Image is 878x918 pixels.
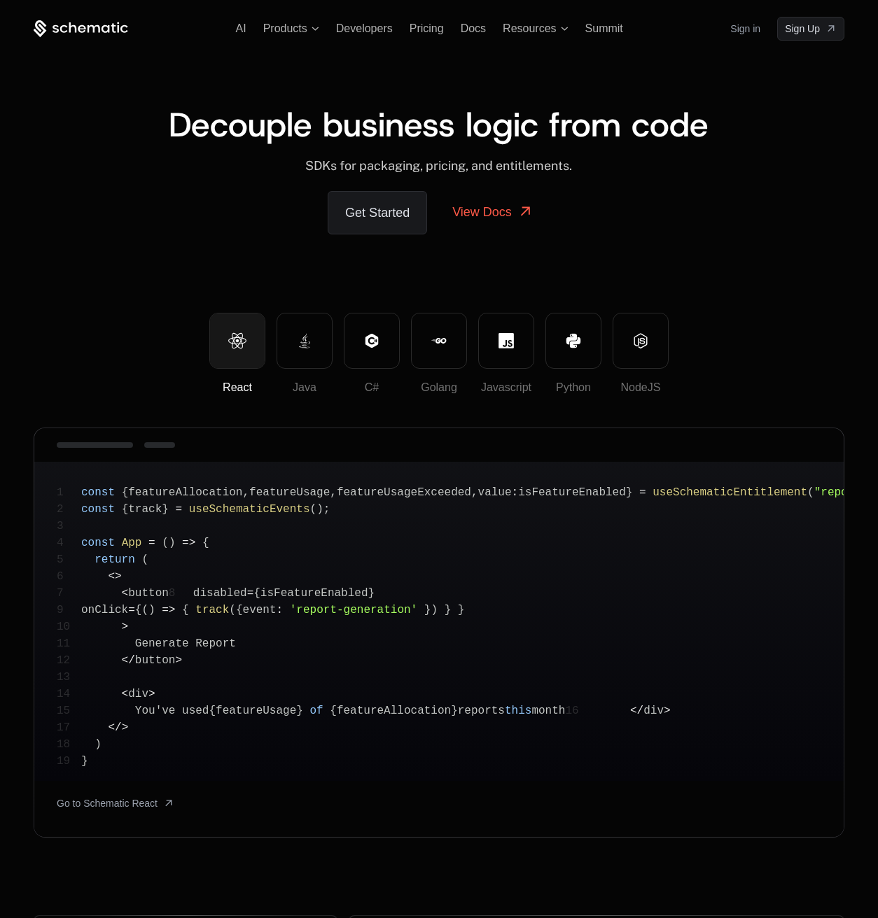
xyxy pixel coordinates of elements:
[613,379,668,396] div: NodeJS
[122,621,129,633] span: >
[155,705,209,717] span: 've used
[162,537,169,549] span: (
[122,688,129,700] span: <
[785,22,820,36] span: Sign Up
[135,637,189,650] span: Generate
[57,669,81,686] span: 13
[108,570,115,583] span: <
[630,705,637,717] span: <
[639,486,646,499] span: =
[585,22,623,34] span: Summit
[122,721,129,734] span: >
[664,705,671,717] span: >
[195,604,229,616] span: track
[135,705,155,717] span: You
[814,486,874,499] span: "reports"
[807,486,814,499] span: (
[229,604,236,616] span: (
[503,22,556,35] span: Resources
[328,191,427,234] a: Get Started
[57,792,174,814] a: [object Object]
[545,313,601,369] button: Python
[412,379,466,396] div: Golang
[330,486,337,499] span: ,
[310,503,317,516] span: (
[81,755,88,768] span: }
[57,719,81,736] span: 17
[637,705,644,717] span: /
[277,379,332,396] div: Java
[81,537,115,549] span: const
[643,705,664,717] span: div
[135,654,176,667] span: button
[57,602,81,619] span: 9
[210,379,265,396] div: React
[626,486,633,499] span: }
[777,17,844,41] a: [object Object]
[57,796,158,810] span: Go to Schematic React
[128,587,169,600] span: button
[277,313,333,369] button: Java
[115,721,122,734] span: /
[478,313,534,369] button: Javascript
[135,604,142,616] span: {
[344,313,400,369] button: C#
[95,738,102,751] span: )
[128,486,242,499] span: featureAllocation
[202,537,209,549] span: {
[169,537,176,549] span: )
[128,688,148,700] span: div
[128,503,162,516] span: track
[95,553,135,566] span: return
[242,486,249,499] span: ,
[57,501,81,518] span: 2
[141,604,148,616] span: (
[182,604,189,616] span: {
[546,379,601,396] div: Python
[531,705,565,717] span: month
[253,587,260,600] span: {
[57,551,81,568] span: 5
[458,705,505,717] span: reports
[57,652,81,669] span: 12
[141,553,148,566] span: (
[445,604,452,616] span: }
[479,379,534,396] div: Javascript
[323,503,330,516] span: ;
[81,486,115,499] span: const
[309,705,323,717] span: of
[169,102,709,147] span: Decouple business logic from code
[336,22,393,34] span: Developers
[471,486,478,499] span: ,
[148,688,155,700] span: >
[458,604,465,616] span: }
[410,22,444,34] a: Pricing
[236,604,243,616] span: {
[175,503,182,516] span: =
[193,587,247,600] span: disabled
[122,486,129,499] span: {
[175,654,182,667] span: >
[182,537,195,549] span: =>
[128,654,135,667] span: /
[216,705,296,717] span: featureUsage
[337,486,471,499] span: featureUsageExceeded
[518,486,626,499] span: isFeatureEnabled
[344,379,399,396] div: C#
[305,158,572,173] span: SDKs for packaging, pricing, and entitlements.
[57,619,81,635] span: 10
[195,637,236,650] span: Report
[57,736,81,753] span: 18
[81,503,115,516] span: const
[451,705,458,717] span: }
[122,537,142,549] span: App
[247,587,254,600] span: =
[461,22,486,34] a: Docs
[243,604,277,616] span: event
[57,484,81,501] span: 1
[512,486,519,499] span: :
[613,313,669,369] button: NodeJS
[260,587,368,600] span: isFeatureEnabled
